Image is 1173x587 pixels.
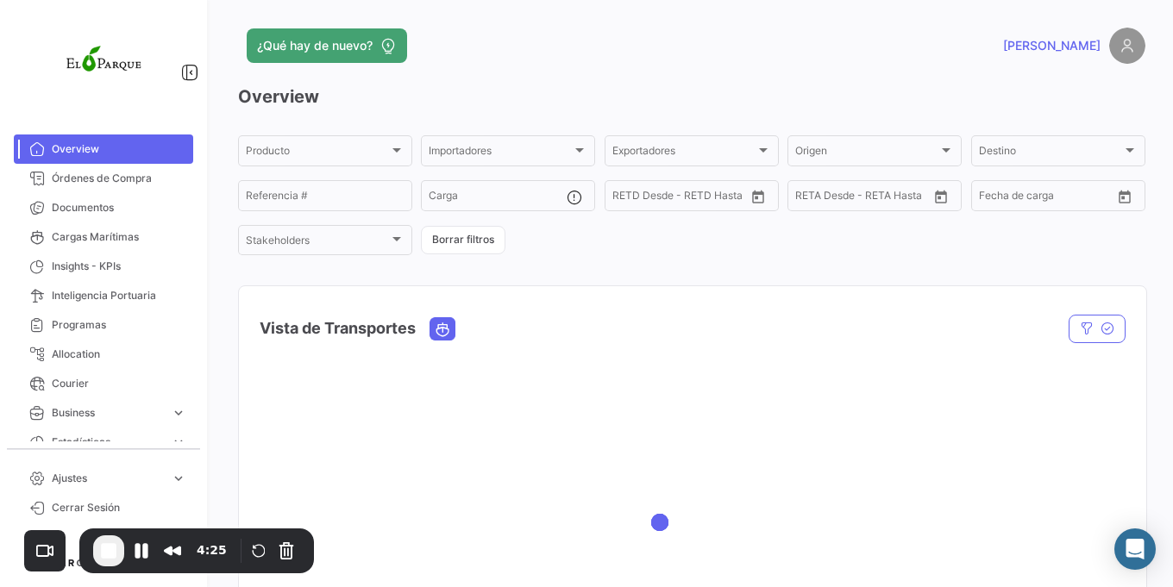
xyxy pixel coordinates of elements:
img: logo-el-parque.png [60,21,147,107]
span: Allocation [52,347,186,362]
span: expand_more [171,405,186,421]
span: Importadores [429,147,572,159]
span: Courier [52,376,186,391]
span: expand_more [171,471,186,486]
span: Origen [795,147,938,159]
button: Open calendar [928,184,954,209]
h4: Vista de Transportes [260,316,416,340]
input: Desde [612,192,643,204]
a: Courier [14,369,193,398]
span: [PERSON_NAME] [1003,37,1101,54]
button: Borrar filtros [421,226,505,254]
span: Programas [52,317,186,333]
span: expand_more [171,434,186,450]
span: Cargas Marítimas [52,229,186,245]
span: Órdenes de Compra [52,171,186,186]
button: ¿Qué hay de nuevo? [247,28,407,63]
img: placeholder-user.png [1109,28,1145,64]
input: Hasta [655,192,718,204]
a: Insights - KPIs [14,252,193,281]
button: Open calendar [1112,184,1138,209]
a: Programas [14,310,193,340]
input: Desde [979,192,1010,204]
button: Open calendar [745,184,771,209]
div: Abrir Intercom Messenger [1114,528,1156,570]
span: Overview [52,141,186,157]
span: Destino [979,147,1122,159]
span: Exportadores [612,147,756,159]
span: Business [52,405,164,421]
a: Overview [14,134,193,164]
a: Documentos [14,193,193,222]
span: Inteligencia Portuaria [52,288,186,303]
input: Desde [795,192,826,204]
span: Documentos [52,200,186,215]
h3: Overview [238,84,1145,109]
span: Ajustes [52,471,164,486]
a: Inteligencia Portuaria [14,281,193,310]
span: Insights - KPIs [52,259,186,274]
span: Producto [246,147,389,159]
span: Stakeholders [246,237,389,249]
span: ¿Qué hay de nuevo? [257,37,373,54]
a: Cargas Marítimas [14,222,193,252]
a: Allocation [14,340,193,369]
span: Estadísticas [52,434,164,450]
button: Ocean [430,318,455,340]
a: Órdenes de Compra [14,164,193,193]
span: Cerrar Sesión [52,500,186,515]
input: Hasta [838,192,901,204]
input: Hasta [1022,192,1085,204]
